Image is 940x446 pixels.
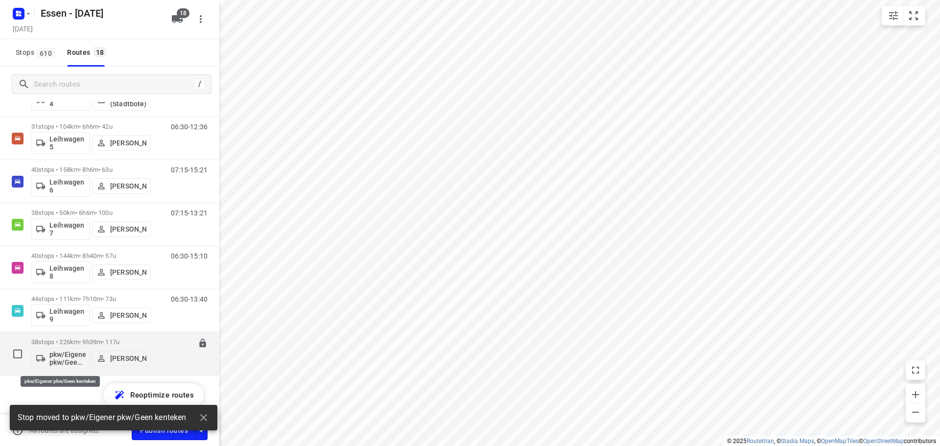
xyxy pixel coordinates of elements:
[31,295,151,303] p: 44 stops • 111km • 7h10m • 73u
[31,218,90,240] button: Leihwagen 7
[863,438,904,445] a: OpenStreetMap
[198,338,208,350] button: Lock route
[49,307,86,323] p: Leihwagen 9
[31,261,90,283] button: Leihwagen 8
[37,48,54,58] span: 610
[31,166,151,173] p: 40 stops • 158km • 8h6m • 63u
[781,438,814,445] a: Stadia Maps
[92,178,151,194] button: [PERSON_NAME]
[177,8,189,18] span: 18
[171,166,208,174] p: 07:15-15:21
[104,383,204,407] button: Reoptimize routes
[130,389,194,401] span: Reoptimize routes
[49,351,86,366] p: pkw/Eigener pkw/Geen kenteken
[49,135,86,151] p: Leihwagen 5
[171,252,208,260] p: 06:30-15:10
[882,6,925,25] div: small contained button group
[171,209,208,217] p: 07:15-13:21
[31,209,151,216] p: 38 stops • 50km • 6h6m • 100u
[34,77,194,92] input: Search routes
[8,344,27,364] span: Select
[92,264,151,280] button: [PERSON_NAME]
[49,264,86,280] p: Leihwagen 8
[18,412,186,423] span: Stop moved to pkw/Eigener pkw/Geen kenteken
[31,305,90,326] button: Leihwagen 9
[194,79,205,90] div: /
[110,311,146,319] p: [PERSON_NAME]
[727,438,936,445] li: © 2025 , © , © © contributors
[110,354,146,362] p: [PERSON_NAME]
[171,123,208,131] p: 06:30-12:36
[9,23,37,34] h5: [DATE]
[884,6,903,25] button: Map settings
[821,438,859,445] a: OpenMapTiles
[747,438,774,445] a: Routetitan
[167,9,187,29] button: 18
[49,178,86,194] p: Leihwagen 6
[92,351,151,366] button: [PERSON_NAME]
[31,348,90,369] button: pkw/Eigener pkw/Geen kenteken
[16,47,57,59] span: Stops
[31,338,151,346] p: 38 stops • 226km • 9h39m • 117u
[31,252,151,259] p: 40 stops • 144km • 8h40m • 57u
[110,225,146,233] p: [PERSON_NAME]
[37,5,164,21] h5: Rename
[31,123,151,130] p: 31 stops • 104km • 6h6m • 42u
[31,175,90,197] button: Leihwagen 6
[110,139,146,147] p: [PERSON_NAME]
[94,47,107,57] span: 18
[191,9,211,29] button: More
[110,268,146,276] p: [PERSON_NAME]
[49,221,86,237] p: Leihwagen 7
[92,307,151,323] button: [PERSON_NAME]
[92,221,151,237] button: [PERSON_NAME]
[92,135,151,151] button: [PERSON_NAME]
[67,47,109,59] div: Routes
[171,295,208,303] p: 06:30-13:40
[904,6,923,25] button: Fit zoom
[110,182,146,190] p: [PERSON_NAME]
[31,132,90,154] button: Leihwagen 5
